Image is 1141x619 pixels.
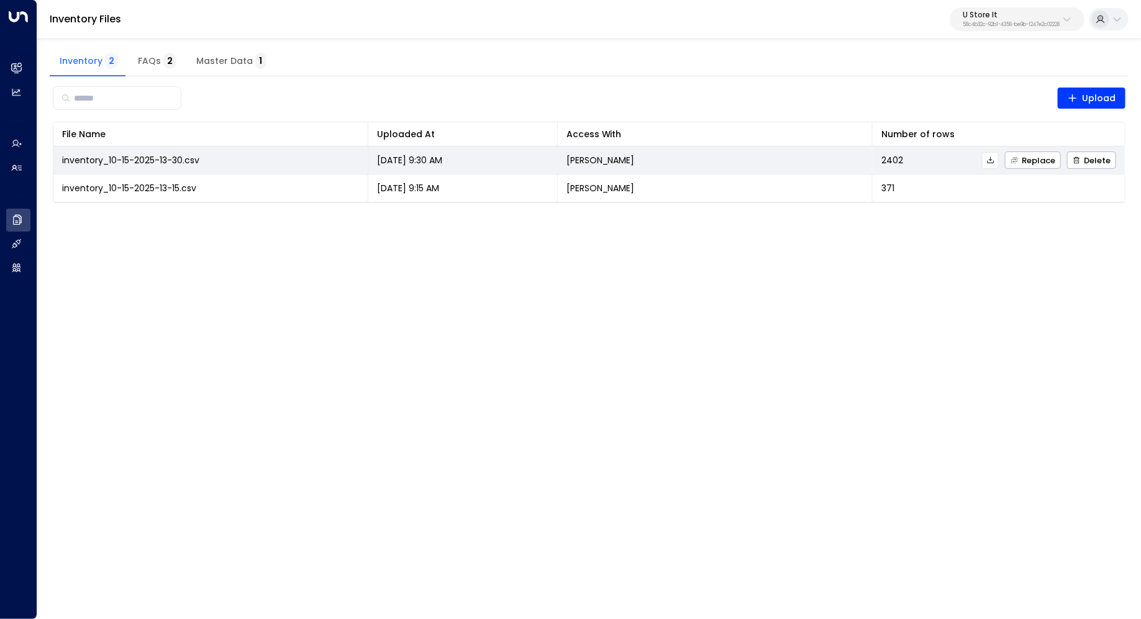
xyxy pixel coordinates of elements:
div: Uploaded At [377,127,548,142]
div: Number of rows [881,127,955,142]
div: Access With [566,127,863,142]
div: Uploaded At [377,127,435,142]
button: Upload [1058,88,1126,109]
span: 371 [881,182,894,194]
div: File Name [62,127,359,142]
span: Delete [1073,156,1111,165]
a: Inventory Files [50,12,121,26]
p: [DATE] 9:30 AM [377,154,442,166]
button: Replace [1005,151,1061,169]
span: 2 [163,53,176,69]
p: [PERSON_NAME] [566,182,635,194]
p: [DATE] 9:15 AM [377,182,439,194]
p: U Store It [963,11,1060,19]
span: 2402 [881,154,903,166]
span: inventory_10-15-2025-13-15.csv [62,182,196,194]
div: Number of rows [881,127,1116,142]
button: Delete [1067,151,1116,169]
span: Replace [1011,156,1055,165]
span: inventory_10-15-2025-13-30.csv [62,154,199,166]
p: [PERSON_NAME] [566,154,635,166]
button: U Store It58c4b32c-92b1-4356-be9b-1247e2c02228 [950,7,1084,31]
span: 2 [105,53,118,69]
span: Master Data [196,56,266,67]
span: Inventory [60,56,118,67]
span: FAQs [138,56,176,67]
span: 1 [255,53,266,69]
span: Upload [1068,91,1116,106]
p: 58c4b32c-92b1-4356-be9b-1247e2c02228 [963,22,1060,27]
div: File Name [62,127,106,142]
